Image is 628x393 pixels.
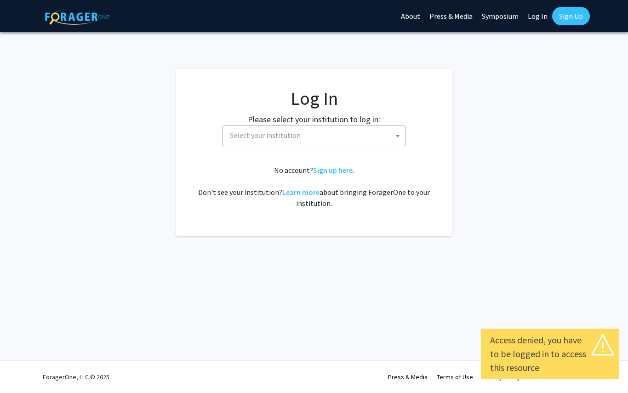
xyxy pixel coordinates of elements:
[313,165,353,175] a: Sign up here
[552,7,590,25] a: Sign Up
[222,125,406,146] span: Select your institution
[194,165,434,209] div: No account? . Don't see your institution? about bringing ForagerOne to your institution.
[43,361,109,393] div: ForagerOne, LLC © 2025
[194,87,434,109] h1: Log In
[388,373,428,381] a: Press & Media
[282,188,320,197] a: Learn more about bringing ForagerOne to your institution
[490,333,610,375] div: Access denied, you have to be logged in to access this resource
[226,126,405,145] span: Select your institution
[45,9,109,25] img: ForagerOne Logo
[230,131,301,140] span: Select your institution
[248,113,380,125] label: Please select your institution to log in:
[437,373,473,381] a: Terms of Use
